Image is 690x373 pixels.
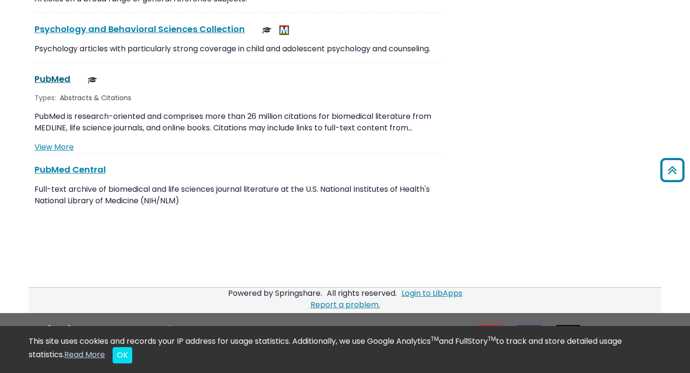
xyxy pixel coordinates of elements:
[556,325,580,363] a: FAQ
[29,336,661,363] div: This site uses cookies and records your IP address for usage statistics. Additionally, we use Goo...
[478,325,502,363] a: E-mail
[517,325,541,363] a: Text
[488,335,496,343] sup: TM
[227,288,323,299] div: Powered by Springshare.
[48,325,230,348] img: DU Library
[657,163,688,178] a: Back to Top
[88,75,97,85] img: Scholarly or Peer Reviewed
[34,111,445,134] p: PubMed is research-oriented and comprises more than 26 million citations for biomedical literatur...
[279,25,289,35] img: MeL (Michigan electronic Library)
[325,288,398,299] div: All rights reserved.
[34,73,70,85] a: PubMed
[64,349,105,360] a: Read More
[310,299,380,310] a: Report a problem.
[34,43,445,55] p: Psychology articles with particularly strong coverage in child and adolescent psychology and coun...
[34,23,245,35] a: Psychology and Behavioral Sciences Collection
[34,93,56,103] span: Types:
[113,347,132,363] button: Close
[262,25,272,35] img: Scholarly or Peer Reviewed
[34,184,445,207] p: Full-text archive of biomedical and life sciences journal literature at the U.S. National Institu...
[431,335,439,343] sup: TM
[402,288,462,299] a: Login to LibApps
[60,93,133,103] div: Abstracts & Citations
[34,163,106,175] a: PubMed Central
[34,141,74,152] a: View More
